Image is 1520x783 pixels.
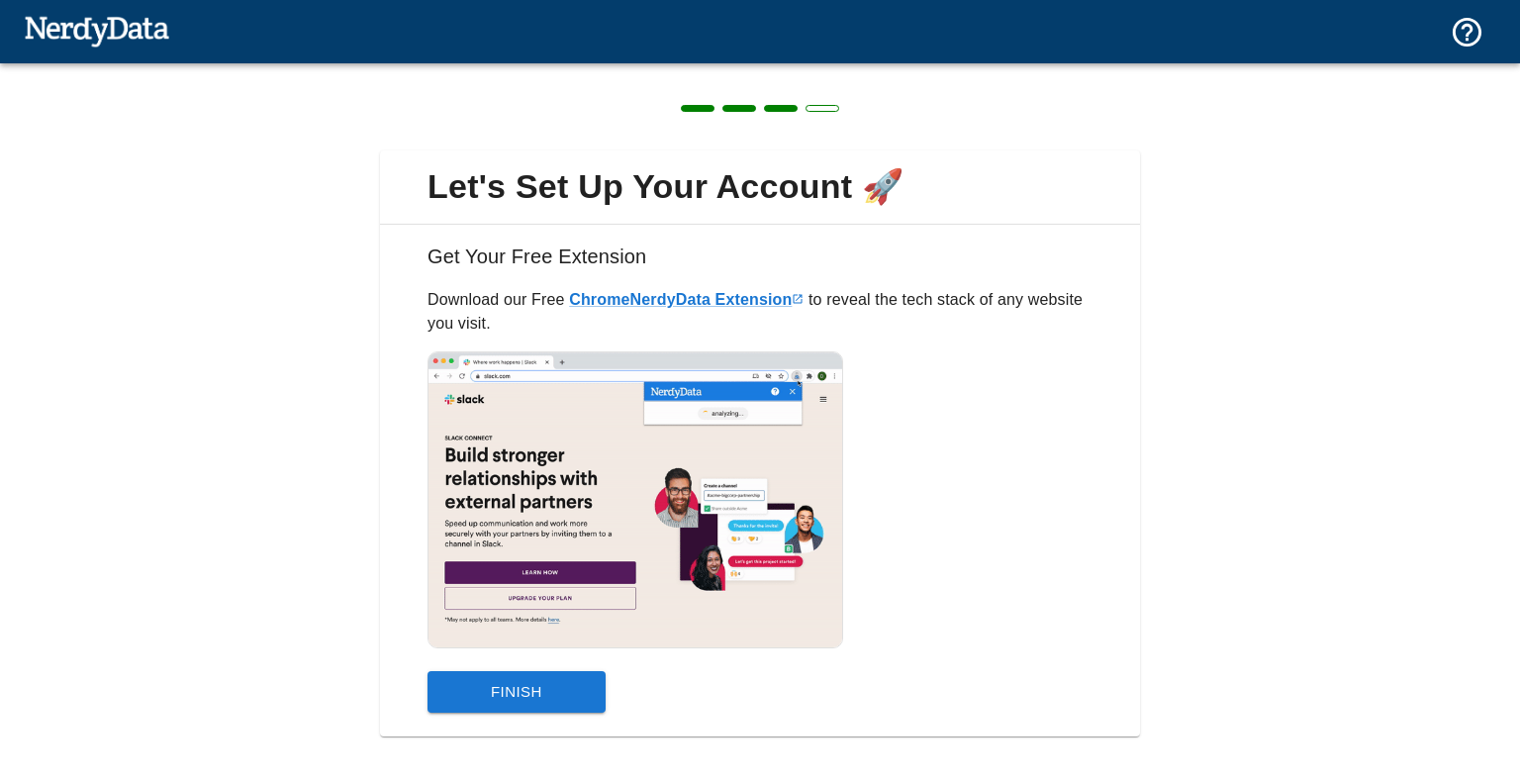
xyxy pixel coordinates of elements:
span: Let's Set Up Your Account 🚀 [396,166,1124,208]
h6: Get Your Free Extension [396,241,1124,288]
p: Download our Free to reveal the tech stack of any website you visit. [427,288,1092,336]
button: Finish [427,671,606,713]
img: NerdyData.com [24,11,169,50]
button: Support and Documentation [1438,3,1496,61]
a: ChromeNerdyData Extension [569,291,804,308]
